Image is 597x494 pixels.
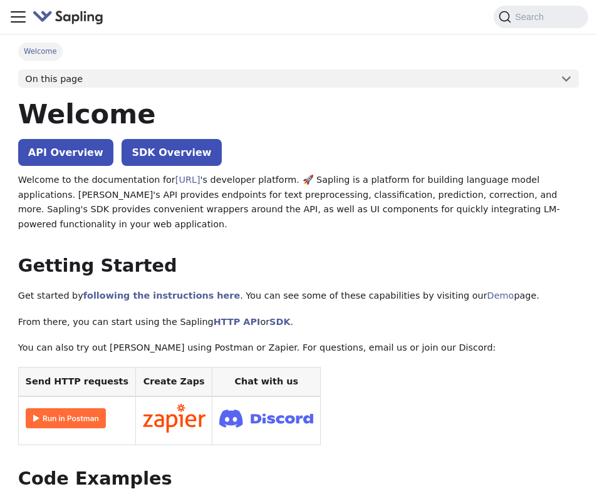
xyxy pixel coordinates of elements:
[18,97,579,131] h1: Welcome
[511,12,551,22] span: Search
[18,368,135,397] th: Send HTTP requests
[18,341,579,356] p: You can also try out [PERSON_NAME] using Postman or Zapier. For questions, email us or join our D...
[135,368,212,397] th: Create Zaps
[175,175,200,185] a: [URL]
[9,8,28,26] button: Toggle navigation bar
[18,69,579,88] button: On this page
[214,317,261,327] a: HTTP API
[33,8,108,26] a: Sapling.aiSapling.ai
[494,6,588,28] button: Search (Command+K)
[18,315,579,330] p: From there, you can start using the Sapling or .
[18,289,579,304] p: Get started by . You can see some of these capabilities by visiting our page.
[26,408,106,428] img: Run in Postman
[18,468,579,490] h2: Code Examples
[269,317,290,327] a: SDK
[33,8,104,26] img: Sapling.ai
[18,139,113,166] a: API Overview
[18,43,63,60] span: Welcome
[18,43,579,60] nav: Breadcrumbs
[83,291,240,301] a: following the instructions here
[18,255,579,277] h2: Getting Started
[219,406,313,431] img: Join Discord
[18,173,579,232] p: Welcome to the documentation for 's developer platform. 🚀 Sapling is a platform for building lang...
[143,404,205,433] img: Connect in Zapier
[122,139,221,166] a: SDK Overview
[487,291,514,301] a: Demo
[212,368,321,397] th: Chat with us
